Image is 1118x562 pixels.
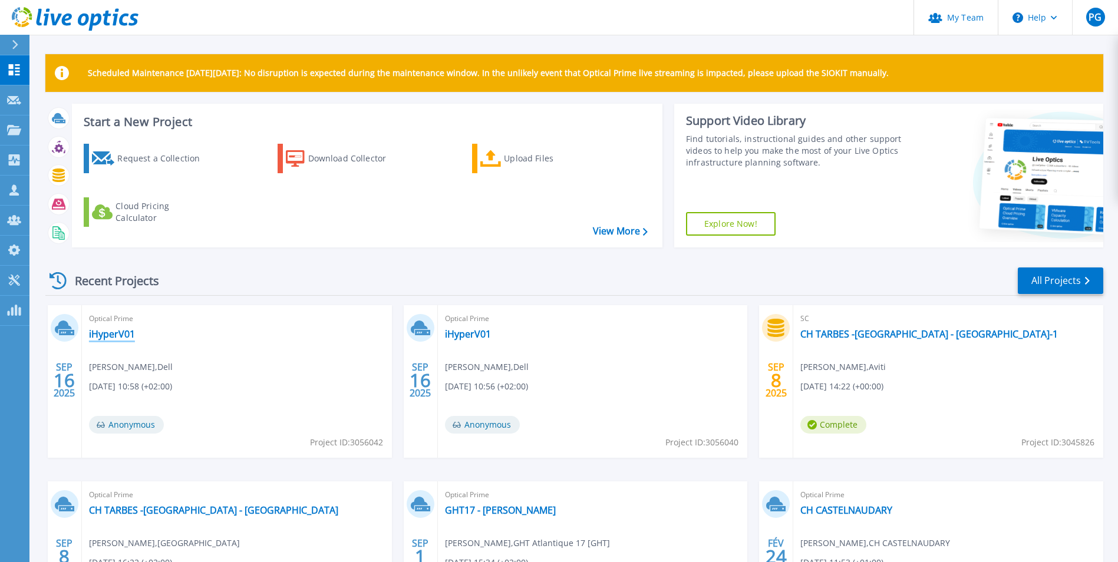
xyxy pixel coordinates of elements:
span: [PERSON_NAME] , Dell [89,361,173,373]
span: 8 [59,551,70,561]
span: Complete [800,416,866,434]
div: Support Video Library [686,113,905,128]
span: [DATE] 10:56 (+02:00) [445,380,528,393]
a: View More [593,226,648,237]
a: Upload Files [472,144,603,173]
a: CH CASTELNAUDARY [800,504,892,516]
div: SEP 2025 [409,359,431,402]
span: 16 [410,375,431,385]
span: [PERSON_NAME] , [GEOGRAPHIC_DATA] [89,537,240,550]
span: [DATE] 10:58 (+02:00) [89,380,172,393]
span: [PERSON_NAME] , CH CASTELNAUDARY [800,537,950,550]
span: Optical Prime [89,488,385,501]
span: SC [800,312,1096,325]
div: Find tutorials, instructional guides and other support videos to help you make the most of your L... [686,133,905,168]
div: Recent Projects [45,266,175,295]
a: Download Collector [278,144,409,173]
span: Optical Prime [800,488,1096,501]
span: [DATE] 14:22 (+00:00) [800,380,883,393]
div: Upload Files [504,147,598,170]
p: Scheduled Maintenance [DATE][DATE]: No disruption is expected during the maintenance window. In t... [88,68,889,78]
a: Explore Now! [686,212,776,236]
span: Project ID: 3056040 [665,436,738,449]
span: [PERSON_NAME] , Dell [445,361,529,373]
span: Optical Prime [89,312,385,325]
span: 16 [54,375,75,385]
div: Request a Collection [117,147,212,170]
a: iHyperV01 [89,328,135,340]
h3: Start a New Project [84,115,647,128]
div: SEP 2025 [53,359,75,402]
div: Cloud Pricing Calculator [116,200,210,224]
div: SEP 2025 [765,359,787,402]
span: Project ID: 3056042 [310,436,383,449]
a: GHT17 - [PERSON_NAME] [445,504,556,516]
span: 24 [766,551,787,561]
span: Anonymous [445,416,520,434]
span: Anonymous [89,416,164,434]
span: [PERSON_NAME] , GHT Atlantique 17 [GHT] [445,537,610,550]
a: CH TARBES -[GEOGRAPHIC_DATA] - [GEOGRAPHIC_DATA] [89,504,338,516]
a: Cloud Pricing Calculator [84,197,215,227]
a: CH TARBES -[GEOGRAPHIC_DATA] - [GEOGRAPHIC_DATA]-1 [800,328,1058,340]
span: PG [1089,12,1101,22]
span: Project ID: 3045826 [1021,436,1094,449]
a: iHyperV01 [445,328,491,340]
span: 1 [415,551,426,561]
a: All Projects [1018,267,1103,294]
span: [PERSON_NAME] , Aviti [800,361,886,373]
span: Optical Prime [445,312,741,325]
a: Request a Collection [84,144,215,173]
span: Optical Prime [445,488,741,501]
span: 8 [771,375,781,385]
div: Download Collector [308,147,403,170]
